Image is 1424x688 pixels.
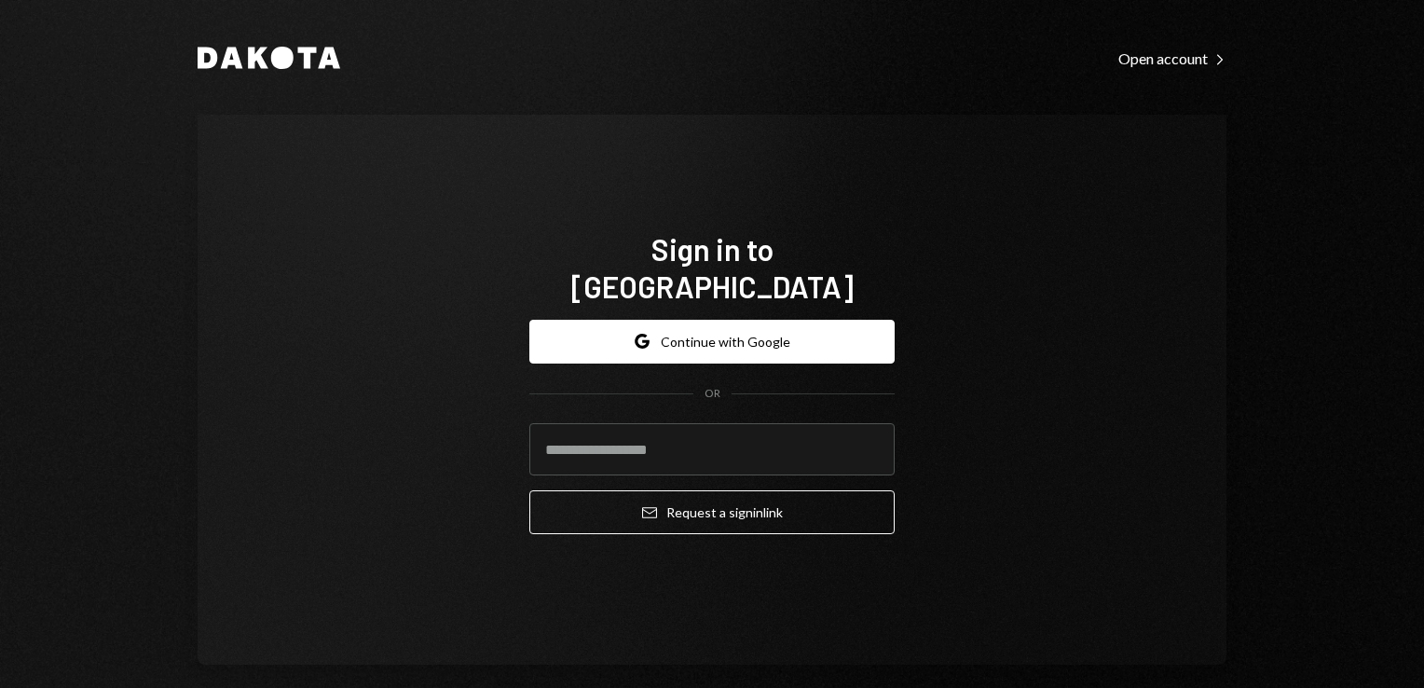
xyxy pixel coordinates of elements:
a: Open account [1118,48,1226,68]
h1: Sign in to [GEOGRAPHIC_DATA] [529,230,895,305]
button: Continue with Google [529,320,895,364]
div: Open account [1118,49,1226,68]
div: OR [705,386,720,402]
button: Request a signinlink [529,490,895,534]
